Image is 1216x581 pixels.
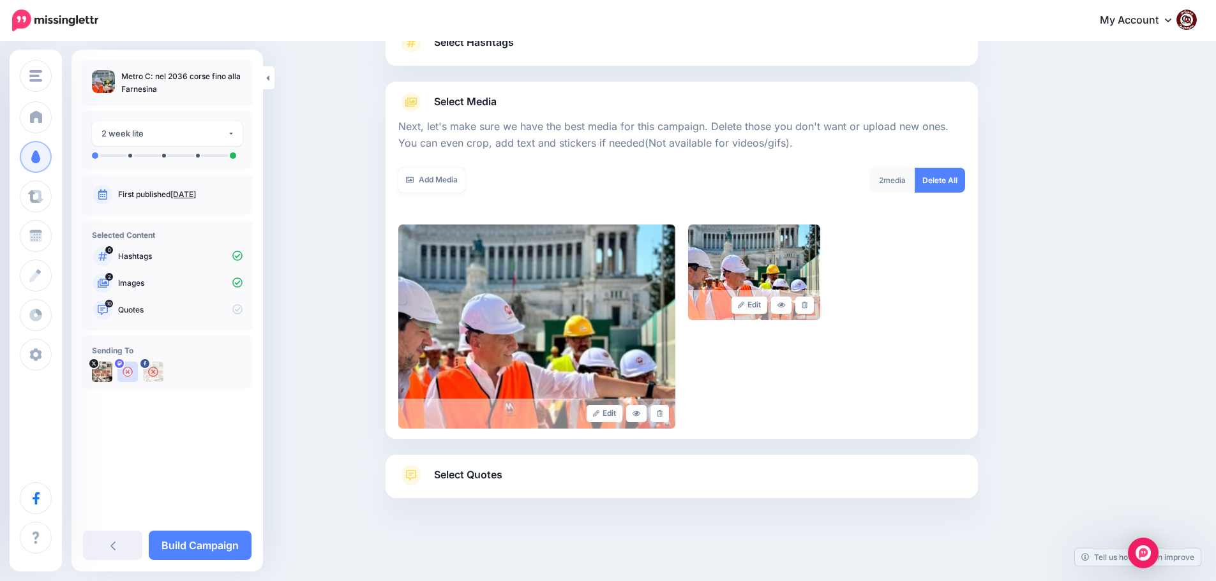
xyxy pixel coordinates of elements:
[92,70,115,93] img: 85d7c995b72fc2867b2461e5cd159805_thumb.jpg
[118,277,243,289] p: Images
[869,168,915,193] div: media
[12,10,98,31] img: Missinglettr
[29,70,42,82] img: menu.png
[118,304,243,316] p: Quotes
[398,224,675,429] img: 85d7c995b72fc2867b2461e5cd159805_large.jpg
[1128,538,1159,568] div: Open Intercom Messenger
[398,33,965,66] a: Select Hashtags
[398,112,965,429] div: Select Media
[121,70,243,96] p: Metro C: nel 2036 corse fino alla Farnesina
[105,300,113,307] span: 10
[398,119,965,152] p: Next, let's make sure we have the best media for this campaign. Delete those you don't want or up...
[118,251,243,262] p: Hashtags
[105,246,113,254] span: 0
[1075,548,1201,566] a: Tell us how we can improve
[117,362,138,382] img: user_default_image.png
[92,346,243,355] h4: Sending To
[92,121,243,146] button: 2 week lite
[688,224,820,320] img: fcdde2f7053de2795f5fd01c74683ec5_large.jpg
[92,230,243,240] h4: Selected Content
[143,362,163,382] img: 463453305_2684324355074873_6393692129472495966_n-bsa154739.jpg
[170,189,196,199] a: [DATE]
[915,168,965,193] a: Delete All
[1087,5,1197,36] a: My Account
[398,465,965,498] a: Select Quotes
[587,405,623,422] a: Edit
[118,189,243,200] p: First published
[101,126,227,141] div: 2 week lite
[105,273,113,281] span: 2
[92,362,112,382] img: uTTNWBrh-84924.jpeg
[434,466,502,483] span: Select Quotes
[434,34,514,51] span: Select Hashtags
[879,175,883,185] span: 2
[434,93,497,110] span: Select Media
[732,297,768,314] a: Edit
[398,92,965,112] a: Select Media
[398,168,465,193] a: Add Media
